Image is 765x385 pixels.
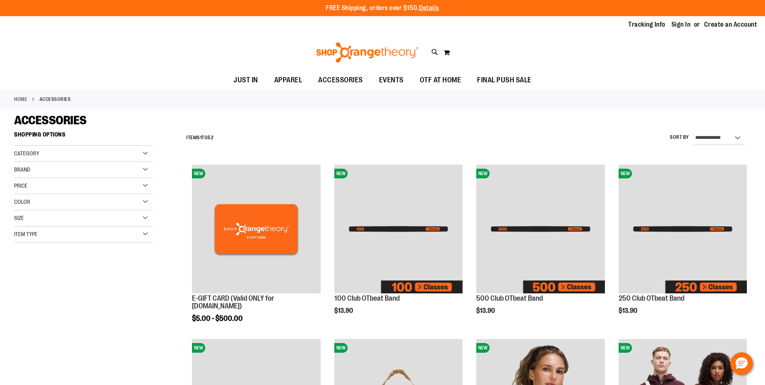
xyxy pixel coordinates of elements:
[476,307,496,314] span: $13.90
[192,165,320,294] a: E-GIFT CARD (Valid ONLY for ShopOrangetheory.com)NEW
[225,71,266,90] a: JUST IN
[315,42,419,63] img: Shop Orangetheory
[14,182,27,189] span: Price
[14,150,39,157] span: Category
[472,161,609,331] div: product
[476,294,543,302] a: 500 Club OTbeat Band
[200,135,202,140] span: 1
[40,96,71,103] strong: ACCESSORIES
[477,71,532,89] span: FINAL PUSH SALE
[619,169,632,178] span: NEW
[379,71,404,89] span: EVENTS
[730,352,753,375] button: Hello, have a question? Let’s chat.
[619,165,747,293] img: Image of 250 Club OTbeat Band
[192,294,274,310] a: E-GIFT CARD (Valid ONLY for [DOMAIN_NAME])
[14,113,87,127] span: ACCESSORIES
[14,128,153,146] strong: Shopping Options
[670,134,689,141] label: Sort By
[615,161,751,331] div: product
[334,343,348,353] span: NEW
[419,4,439,12] a: Details
[14,231,38,237] span: Item Type
[628,20,665,29] a: Tracking Info
[476,169,490,178] span: NEW
[371,71,412,90] a: EVENTS
[274,71,302,89] span: APPAREL
[334,165,463,293] img: Image of 100 Club OTbeat Band
[266,71,311,90] a: APPAREL
[233,71,258,89] span: JUST IN
[192,165,320,293] img: E-GIFT CARD (Valid ONLY for ShopOrangetheory.com)
[186,132,213,144] h2: Items to
[334,307,354,314] span: $13.90
[326,4,439,13] p: FREE Shipping, orders over $150.
[704,20,757,29] a: Create an Account
[192,169,205,178] span: NEW
[619,294,684,302] a: 250 Club OTbeat Band
[334,165,463,294] a: Image of 100 Club OTbeat BandNEW
[619,307,638,314] span: $13.90
[14,96,27,103] a: Home
[208,135,213,140] span: 52
[476,343,490,353] span: NEW
[188,161,324,343] div: product
[334,294,400,302] a: 100 Club OTbeat Band
[619,343,632,353] span: NEW
[469,71,540,90] a: FINAL PUSH SALE
[334,169,348,178] span: NEW
[14,166,30,173] span: Brand
[476,165,604,294] a: Image of 500 Club OTbeat BandNEW
[192,314,243,322] span: $5.00 - $500.00
[476,165,604,293] img: Image of 500 Club OTbeat Band
[192,343,205,353] span: NEW
[330,161,467,331] div: product
[619,165,747,294] a: Image of 250 Club OTbeat BandNEW
[310,71,371,89] a: ACCESSORIES
[671,20,691,29] a: Sign In
[14,215,24,221] span: Size
[412,71,469,90] a: OTF AT HOME
[14,199,30,205] span: Color
[318,71,363,89] span: ACCESSORIES
[420,71,461,89] span: OTF AT HOME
